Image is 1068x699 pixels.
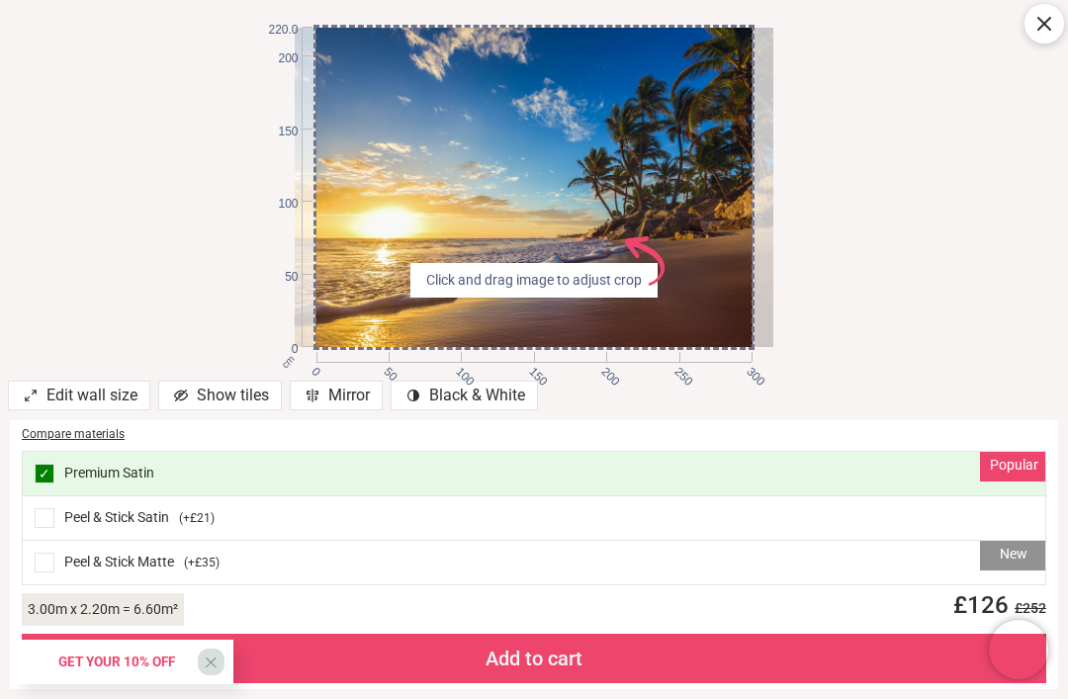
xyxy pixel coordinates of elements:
[989,620,1048,679] iframe: Brevo live chat
[261,50,299,67] span: 200
[22,634,1046,683] div: Add to cart
[22,426,1046,443] div: Compare materials
[453,364,466,377] span: 100
[261,196,299,213] span: 100
[744,364,756,377] span: 300
[39,467,50,481] span: ✓
[279,354,296,371] span: cm
[290,381,383,410] div: Mirror
[158,381,282,410] div: Show tiles
[261,22,299,39] span: 220.0
[308,364,320,377] span: 0
[941,591,1046,619] span: £ 126
[261,124,299,140] span: 150
[8,381,150,410] div: Edit wall size
[23,496,1045,541] div: Peel & Stick Satin
[670,364,683,377] span: 250
[22,593,184,626] div: 3.00 m x 2.20 m = 6.60 m²
[184,555,220,571] span: ( +£35 )
[179,510,215,527] span: ( +£21 )
[980,541,1045,570] div: New
[525,364,538,377] span: 150
[598,364,611,377] span: 200
[418,271,650,291] span: Click and drag image to adjust crop
[261,341,299,358] span: 0
[380,364,393,377] span: 50
[980,452,1045,481] div: Popular
[1009,600,1046,616] span: £ 252
[23,541,1045,584] div: Peel & Stick Matte
[391,381,538,410] div: Black & White
[23,452,1045,496] div: Premium Satin
[261,269,299,286] span: 50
